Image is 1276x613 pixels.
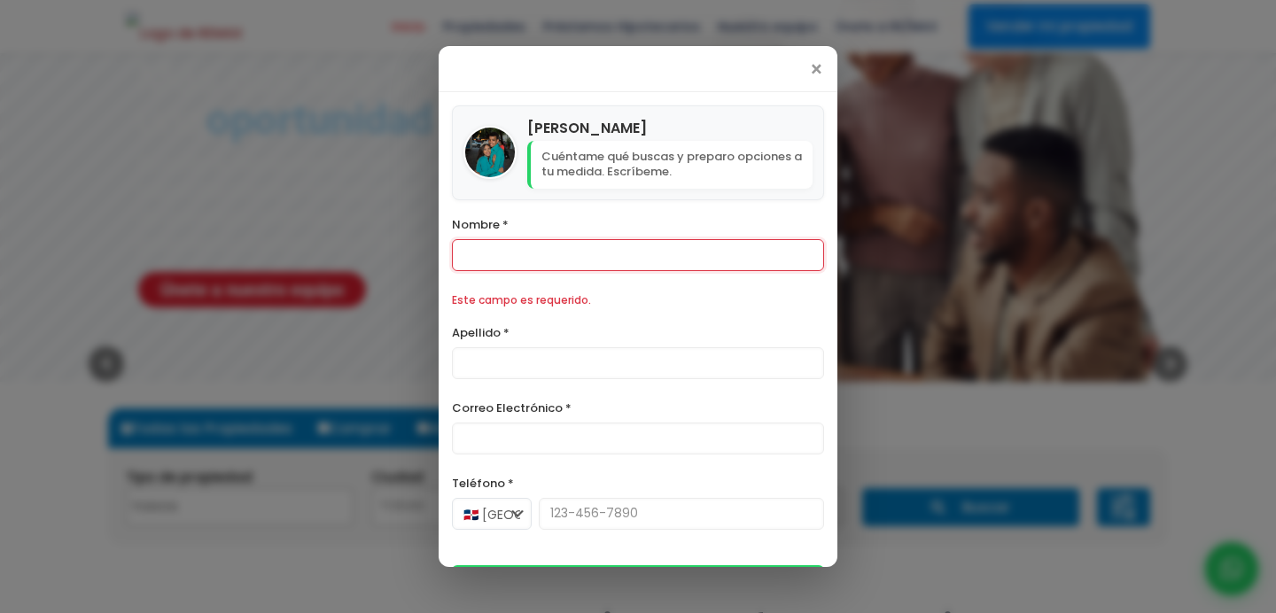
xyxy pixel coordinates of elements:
[452,472,824,494] label: Teléfono *
[527,141,813,189] p: Cuéntame qué buscas y preparo opciones a tu medida. Escríbeme.
[527,117,813,139] h4: [PERSON_NAME]
[809,59,824,81] span: ×
[452,322,824,344] label: Apellido *
[452,397,824,419] label: Correo Electrónico *
[539,498,824,530] input: 123-456-7890
[452,289,824,311] div: Este campo es requerido.
[465,128,515,177] img: Bryan Antonio Taveras
[452,565,824,601] button: Iniciar Conversación
[452,213,824,236] label: Nombre *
